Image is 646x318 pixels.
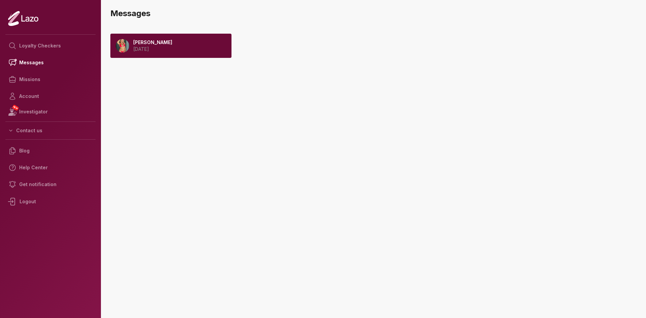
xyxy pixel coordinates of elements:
a: Loyalty Checkers [5,37,96,54]
p: [DATE] [133,46,172,52]
a: NEWInvestigator [5,105,96,119]
a: Missions [5,71,96,88]
a: Account [5,88,96,105]
p: [PERSON_NAME] [133,39,172,46]
span: NEW [12,104,19,111]
a: Blog [5,142,96,159]
h3: Messages [110,8,641,19]
a: Get notification [5,176,96,193]
div: Logout [5,193,96,210]
button: Contact us [5,125,96,137]
a: Help Center [5,159,96,176]
a: Messages [5,54,96,71]
img: 520ecdbb-042a-4e5d-99ca-1af144eed449 [116,39,129,52]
